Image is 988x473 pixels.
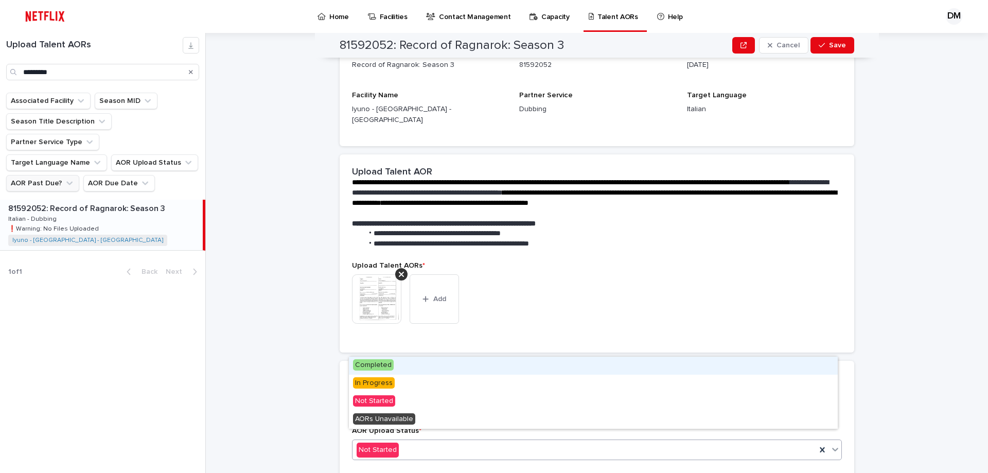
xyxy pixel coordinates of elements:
span: Target Language [687,92,747,99]
span: Add [433,295,446,303]
p: Record of Ragnarok: Season 3 [352,60,507,71]
div: In Progress [349,375,838,393]
span: In Progress [353,377,395,389]
button: Target Language Name [6,154,107,171]
span: Facility Name [352,92,398,99]
button: Season MID [95,93,157,109]
div: AORs Unavailable [349,411,838,429]
button: AOR Past Due? [6,175,79,191]
button: Back [118,267,162,276]
button: Cancel [759,37,808,54]
a: Iyuno - [GEOGRAPHIC_DATA] - [GEOGRAPHIC_DATA] [12,237,163,244]
h2: Upload Talent AOR [352,167,432,178]
img: ifQbXi3ZQGMSEF7WDB7W [21,6,69,27]
p: 81592052: Record of Ragnarok: Season 3 [8,202,167,214]
span: Save [829,42,846,49]
button: Associated Facility [6,93,91,109]
p: Italian - Dubbing [8,214,59,223]
button: AOR Due Date [83,175,155,191]
button: Next [162,267,205,276]
p: Iyuno - [GEOGRAPHIC_DATA] - [GEOGRAPHIC_DATA] [352,104,507,126]
span: Completed [353,359,394,371]
button: Partner Service Type [6,134,99,150]
span: Upload Talent AORs [352,262,425,269]
p: Dubbing [519,104,674,115]
span: Cancel [777,42,800,49]
span: Not Started [353,395,395,407]
span: AORs Unavailable [353,413,415,425]
span: Next [166,268,188,275]
p: Italian [687,104,842,115]
p: 81592052 [519,60,674,71]
button: Add [410,274,459,324]
span: Back [135,268,157,275]
p: ❗️Warning: No Files Uploaded [8,223,101,233]
h2: 81592052: Record of Ragnarok: Season 3 [340,38,564,53]
div: Not Started [357,443,399,458]
div: Not Started [349,393,838,411]
button: AOR Upload Status [111,154,198,171]
div: Completed [349,357,838,375]
button: Save [810,37,854,54]
p: [DATE] [687,60,842,71]
button: Season Title Description [6,113,112,130]
input: Search [6,64,199,80]
div: DM [946,8,962,25]
span: AOR Upload Status [352,427,421,434]
span: Partner Service [519,92,573,99]
h1: Upload Talent AORs [6,40,183,51]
